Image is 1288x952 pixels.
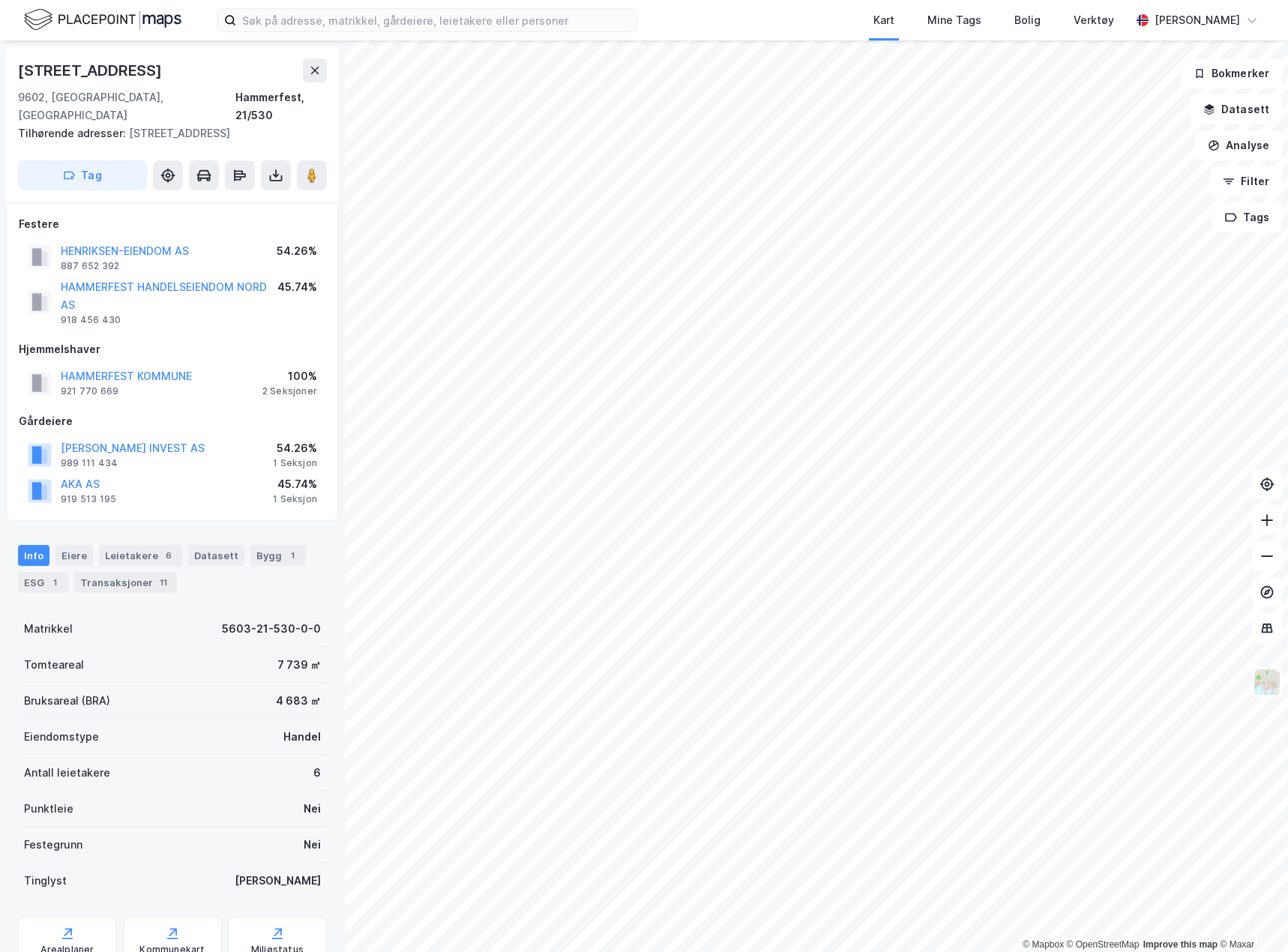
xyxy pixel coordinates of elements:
div: [STREET_ADDRESS] [18,58,165,82]
div: Mine Tags [927,11,981,29]
div: [PERSON_NAME] [235,872,321,890]
div: 100% [262,367,317,385]
div: 1 Seksjon [273,457,317,469]
a: OpenStreetMap [1067,939,1140,950]
button: Analyse [1195,130,1282,160]
button: Bokmerker [1181,58,1282,88]
div: Tinglyst [24,872,67,890]
div: ESG [18,572,68,593]
div: 4 683 ㎡ [276,692,321,710]
div: Punktleie [24,800,73,818]
button: Tags [1212,202,1282,232]
div: 11 [156,575,171,590]
div: Kart [873,11,894,29]
div: 989 111 434 [61,457,118,469]
img: Z [1253,668,1281,696]
div: Festegrunn [24,836,82,854]
input: Søk på adresse, matrikkel, gårdeiere, leietakere eller personer [236,9,637,31]
div: [STREET_ADDRESS] [18,124,315,142]
div: 5603-21-530-0-0 [222,620,321,638]
div: 6 [161,548,176,563]
div: Hammerfest, 21/530 [235,88,327,124]
div: 54.26% [273,439,317,457]
div: Datasett [188,545,244,566]
div: Transaksjoner [74,572,177,593]
div: 54.26% [277,242,317,260]
button: Datasett [1191,94,1282,124]
div: Hjemmelshaver [19,340,326,358]
div: Leietakere [99,545,182,566]
div: Nei [304,800,321,818]
div: 2 Seksjoner [262,385,317,397]
div: Gårdeiere [19,412,326,430]
div: 1 [47,575,62,590]
div: Festere [19,215,326,233]
div: Matrikkel [24,620,73,638]
div: Kontrollprogram for chat [1213,880,1288,952]
div: 45.74% [277,278,317,296]
div: Nei [304,836,321,854]
div: Handel [283,728,321,746]
div: 1 Seksjon [273,493,317,505]
div: Info [18,545,49,566]
div: 6 [313,764,321,782]
div: 1 [285,548,300,563]
div: 45.74% [273,475,317,493]
div: Bygg [250,545,306,566]
div: 921 770 669 [61,385,118,397]
div: Eiere [55,545,93,566]
div: Bolig [1014,11,1041,29]
a: Improve this map [1143,939,1218,950]
span: Tilhørende adresser: [18,127,129,139]
div: Antall leietakere [24,764,110,782]
div: 7 739 ㎡ [277,656,321,674]
div: Tomteareal [24,656,84,674]
button: Filter [1210,166,1282,196]
div: Bruksareal (BRA) [24,692,110,710]
div: Eiendomstype [24,728,99,746]
button: Tag [18,160,147,190]
div: 918 456 430 [61,314,121,326]
img: logo.f888ab2527a4732fd821a326f86c7f29.svg [24,7,181,33]
iframe: Chat Widget [1213,880,1288,952]
a: Mapbox [1023,939,1064,950]
div: Verktøy [1074,11,1114,29]
div: 9602, [GEOGRAPHIC_DATA], [GEOGRAPHIC_DATA] [18,88,235,124]
div: [PERSON_NAME] [1155,11,1240,29]
div: 919 513 195 [61,493,116,505]
div: 887 652 392 [61,260,119,272]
